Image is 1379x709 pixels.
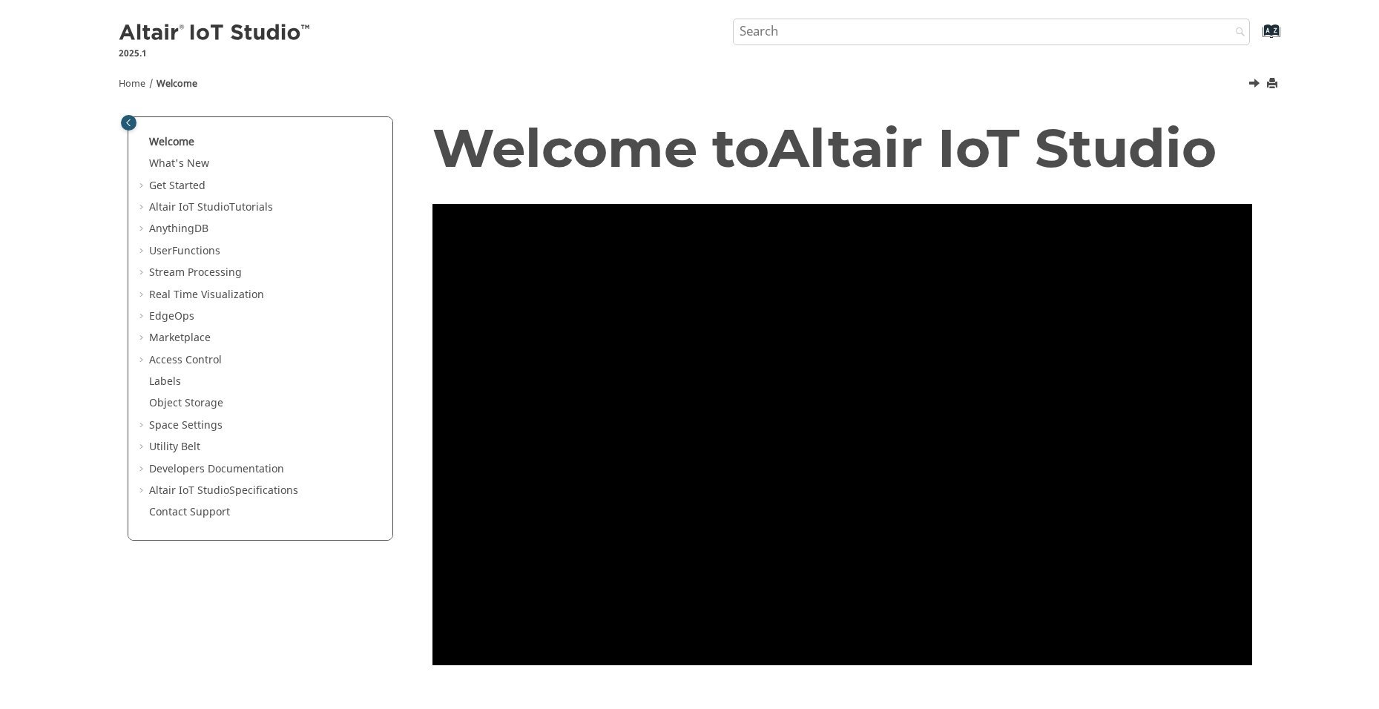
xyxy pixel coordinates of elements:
a: UserFunctions [149,243,220,259]
span: Altair IoT Studio [149,483,229,498]
nav: Tools [96,64,1283,98]
a: Stream Processing [149,265,242,280]
h1: Welcome to [432,119,1252,177]
img: Altair IoT Studio [119,22,313,45]
a: Go to index terms page [1238,30,1271,46]
span: Expand Marketplace [137,331,149,346]
a: Access Control [149,352,222,368]
span: Expand Real Time Visualization [137,288,149,303]
span: Expand AnythingDB [137,222,149,237]
a: Home [119,77,145,90]
a: Object Storage [149,395,223,411]
a: Developers Documentation [149,461,284,477]
a: Marketplace [149,330,211,346]
span: Expand Stream Processing [137,266,149,280]
span: Expand Get Started [137,179,149,194]
a: Space Settings [149,418,223,433]
button: Print this page [1268,74,1280,94]
a: Welcome [157,77,197,90]
a: AnythingDB [149,221,208,237]
p: 2025.1 [119,47,313,60]
a: EdgeOps [149,309,194,324]
a: Contact Support [149,504,230,520]
a: What's New [149,156,209,171]
input: Search query [733,19,1250,45]
a: Altair IoT StudioSpecifications [149,483,298,498]
a: Real Time Visualization [149,287,264,303]
button: Toggle publishing table of content [121,115,136,131]
span: Expand Altair IoT StudioTutorials [137,200,149,215]
span: Expand EdgeOps [137,309,149,324]
a: Utility Belt [149,439,200,455]
span: Altair IoT Studio [149,199,229,215]
span: Expand Access Control [137,353,149,368]
span: Functions [172,243,220,259]
a: Welcome [149,134,194,150]
span: Expand Space Settings [137,418,149,433]
a: Next topic: What's New [1250,76,1262,94]
span: Expand Developers Documentation [137,462,149,477]
button: Search [1216,19,1257,47]
span: Expand Utility Belt [137,440,149,455]
ul: Table of Contents [137,135,384,520]
a: Get Started [149,178,205,194]
a: Altair IoT StudioTutorials [149,199,273,215]
a: Labels [149,374,181,389]
span: Altair IoT Studio [769,115,1217,180]
span: Expand Altair IoT StudioSpecifications [137,484,149,498]
span: Expand UserFunctions [137,244,149,259]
